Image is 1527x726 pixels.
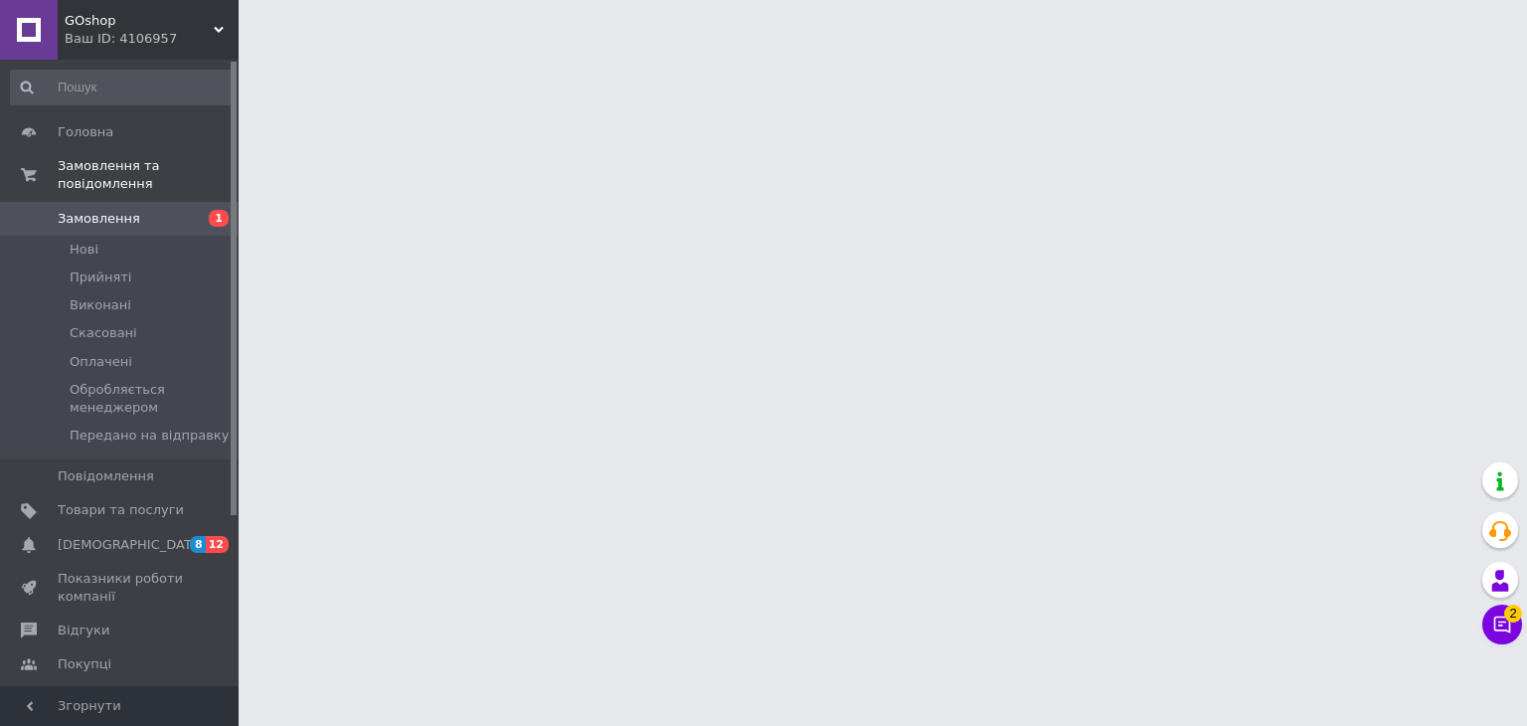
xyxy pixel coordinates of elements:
[70,269,131,286] span: Прийняті
[58,655,111,673] span: Покупці
[58,536,205,554] span: [DEMOGRAPHIC_DATA]
[70,381,233,417] span: Обробляється менеджером
[1504,605,1522,623] span: 2
[190,536,206,553] span: 8
[58,622,109,639] span: Відгуки
[70,427,229,445] span: Передано на відправку
[209,210,229,227] span: 1
[58,501,184,519] span: Товари та послуги
[65,30,239,48] div: Ваш ID: 4106957
[70,296,131,314] span: Виконані
[58,210,140,228] span: Замовлення
[58,157,239,193] span: Замовлення та повідомлення
[70,324,137,342] span: Скасовані
[1482,605,1522,644] button: Чат з покупцем2
[70,353,132,371] span: Оплачені
[206,536,229,553] span: 12
[10,70,235,105] input: Пошук
[65,12,214,30] span: GOshop
[58,467,154,485] span: Повідомлення
[70,241,98,259] span: Нові
[58,123,113,141] span: Головна
[58,570,184,606] span: Показники роботи компанії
